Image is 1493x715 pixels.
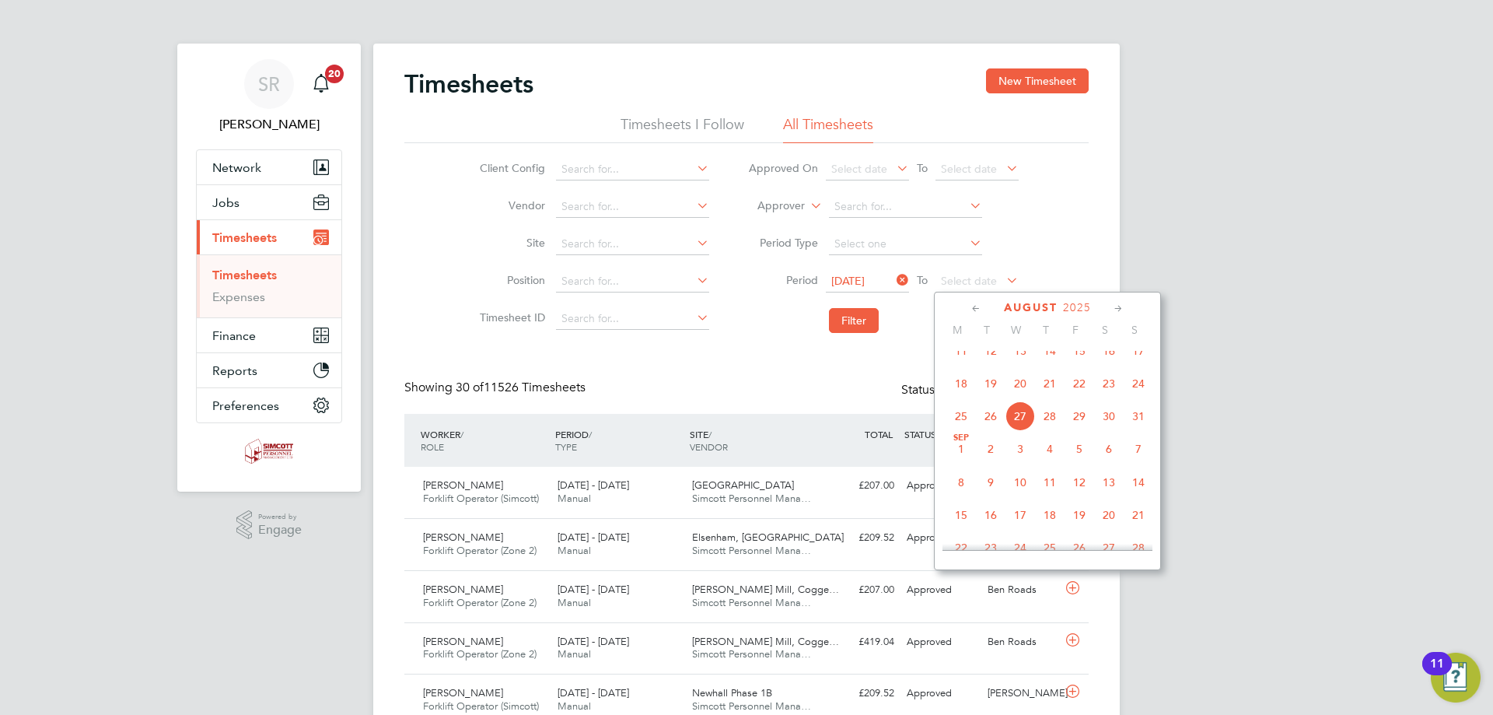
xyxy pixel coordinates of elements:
[558,647,591,661] span: Manual
[1430,664,1444,684] div: 11
[1094,468,1124,497] span: 13
[981,577,1062,603] div: Ben Roads
[831,162,887,176] span: Select date
[831,274,865,288] span: [DATE]
[558,583,629,596] span: [DATE] - [DATE]
[475,161,545,175] label: Client Config
[423,635,503,648] span: [PERSON_NAME]
[423,686,503,699] span: [PERSON_NAME]
[692,583,839,596] span: [PERSON_NAME] Mill, Cogge…
[692,492,811,505] span: Simcott Personnel Mana…
[1005,369,1035,398] span: 20
[558,699,591,713] span: Manual
[197,254,341,317] div: Timesheets
[692,478,794,492] span: [GEOGRAPHIC_DATA]
[900,577,981,603] div: Approved
[981,629,1062,655] div: Ben Roads
[820,681,900,706] div: £209.52
[456,380,484,395] span: 30 of
[941,274,997,288] span: Select date
[423,492,539,505] span: Forklift Operator (Simcott)
[1035,468,1065,497] span: 11
[1061,323,1090,337] span: F
[558,544,591,557] span: Manual
[1094,369,1124,398] span: 23
[748,273,818,287] label: Period
[212,160,261,175] span: Network
[212,328,256,343] span: Finance
[946,533,976,563] span: 22
[1035,533,1065,563] span: 25
[1124,533,1153,563] span: 28
[692,699,811,713] span: Simcott Personnel Mana…
[912,270,932,290] span: To
[686,420,820,461] div: SITE
[1005,401,1035,431] span: 27
[556,159,709,181] input: Search for...
[1065,434,1094,464] span: 5
[1005,336,1035,366] span: 13
[900,473,981,499] div: Approved
[1065,401,1094,431] span: 29
[1124,468,1153,497] span: 14
[558,596,591,609] span: Manual
[258,510,302,524] span: Powered by
[976,500,1005,530] span: 16
[692,635,839,648] span: [PERSON_NAME] Mill, Cogge…
[1090,323,1120,337] span: S
[1124,369,1153,398] span: 24
[423,647,537,661] span: Forklift Operator (Zone 2)
[423,699,539,713] span: Forklift Operator (Simcott)
[1065,336,1094,366] span: 15
[196,59,342,134] a: SR[PERSON_NAME]
[986,68,1089,93] button: New Timesheet
[212,195,240,210] span: Jobs
[196,115,342,134] span: Scott Ridgers
[946,500,976,530] span: 15
[558,478,629,492] span: [DATE] - [DATE]
[942,323,972,337] span: M
[475,236,545,250] label: Site
[177,44,361,492] nav: Main navigation
[460,428,463,440] span: /
[475,310,545,324] label: Timesheet ID
[558,635,629,648] span: [DATE] - [DATE]
[1065,533,1094,563] span: 26
[976,336,1005,366] span: 12
[820,525,900,551] div: £209.52
[197,318,341,352] button: Finance
[900,629,981,655] div: Approved
[900,525,981,551] div: Approved
[556,196,709,218] input: Search for...
[551,420,686,461] div: PERIOD
[901,380,1058,401] div: Status
[475,198,545,212] label: Vendor
[820,577,900,603] div: £207.00
[1004,301,1058,314] span: August
[325,65,344,83] span: 20
[748,236,818,250] label: Period Type
[258,524,302,537] span: Engage
[1005,468,1035,497] span: 10
[423,544,537,557] span: Forklift Operator (Zone 2)
[404,68,533,100] h2: Timesheets
[589,428,592,440] span: /
[1065,468,1094,497] span: 12
[1124,500,1153,530] span: 21
[212,268,277,282] a: Timesheets
[1065,369,1094,398] span: 22
[558,492,591,505] span: Manual
[708,428,712,440] span: /
[558,686,629,699] span: [DATE] - [DATE]
[912,158,932,178] span: To
[692,544,811,557] span: Simcott Personnel Mana…
[941,162,997,176] span: Select date
[556,271,709,293] input: Search for...
[1094,500,1124,530] span: 20
[829,233,982,255] input: Select one
[212,363,257,378] span: Reports
[1094,434,1124,464] span: 6
[212,289,265,304] a: Expenses
[423,583,503,596] span: [PERSON_NAME]
[946,336,976,366] span: 11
